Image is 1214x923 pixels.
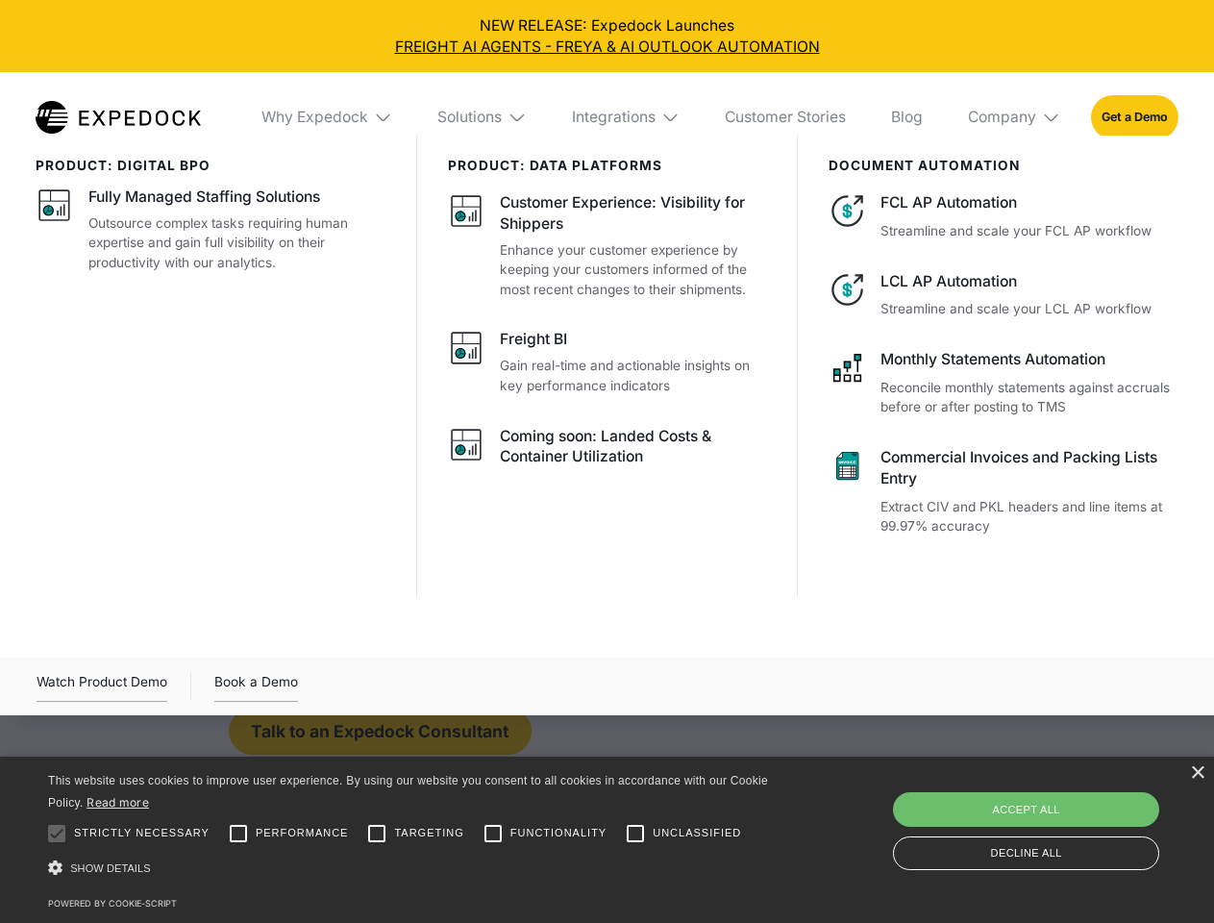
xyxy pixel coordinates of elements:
span: Show details [70,862,151,874]
a: Customer Stories [709,72,860,162]
a: Get a Demo [1091,95,1178,138]
a: FREIGHT AI AGENTS - FREYA & AI OUTLOOK AUTOMATION [15,37,1200,58]
a: LCL AP AutomationStreamline and scale your LCL AP workflow [829,271,1178,319]
a: FCL AP AutomationStreamline and scale your FCL AP workflow [829,192,1178,240]
a: Monthly Statements AutomationReconcile monthly statements against accruals before or after postin... [829,349,1178,417]
div: LCL AP Automation [880,271,1177,292]
div: Watch Product Demo [37,671,167,702]
span: Targeting [394,825,463,841]
p: Outsource complex tasks requiring human expertise and gain full visibility on their productivity ... [88,213,386,273]
div: Integrations [572,108,656,127]
a: Powered by cookie-script [48,898,177,909]
a: open lightbox [37,671,167,702]
div: Why Expedock [246,72,408,162]
div: Company [968,108,1036,127]
div: PRODUCT: data platforms [448,158,768,173]
a: Read more [87,795,149,810]
a: Commercial Invoices and Packing Lists EntryExtract CIV and PKL headers and line items at 99.97% a... [829,447,1178,536]
div: Fully Managed Staffing Solutions [88,187,320,208]
div: FCL AP Automation [880,192,1177,213]
div: Integrations [557,72,695,162]
div: Customer Experience: Visibility for Shippers [500,192,767,235]
p: Streamline and scale your LCL AP workflow [880,299,1177,319]
div: NEW RELEASE: Expedock Launches [15,15,1200,58]
p: Streamline and scale your FCL AP workflow [880,221,1177,241]
div: Show details [48,856,775,882]
a: Fully Managed Staffing SolutionsOutsource complex tasks requiring human expertise and gain full v... [36,187,386,272]
div: Solutions [423,72,542,162]
a: Book a Demo [214,671,298,702]
div: Freight BI [500,329,567,350]
p: Enhance your customer experience by keeping your customers informed of the most recent changes to... [500,240,767,300]
p: Reconcile monthly statements against accruals before or after posting to TMS [880,378,1177,417]
div: Coming soon: Landed Costs & Container Utilization [500,426,767,468]
div: Solutions [437,108,502,127]
span: Unclassified [653,825,741,841]
a: Freight BIGain real-time and actionable insights on key performance indicators [448,329,768,395]
a: Blog [876,72,937,162]
span: Functionality [510,825,607,841]
span: Performance [256,825,349,841]
p: Gain real-time and actionable insights on key performance indicators [500,356,767,395]
span: Strictly necessary [74,825,210,841]
div: product: digital bpo [36,158,386,173]
div: Commercial Invoices and Packing Lists Entry [880,447,1177,489]
div: document automation [829,158,1178,173]
div: Why Expedock [261,108,368,127]
p: Extract CIV and PKL headers and line items at 99.97% accuracy [880,497,1177,536]
iframe: Chat Widget [894,715,1214,923]
span: This website uses cookies to improve user experience. By using our website you consent to all coo... [48,774,768,810]
div: Company [953,72,1076,162]
a: Customer Experience: Visibility for ShippersEnhance your customer experience by keeping your cust... [448,192,768,299]
div: Monthly Statements Automation [880,349,1177,370]
a: Coming soon: Landed Costs & Container Utilization [448,426,768,474]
